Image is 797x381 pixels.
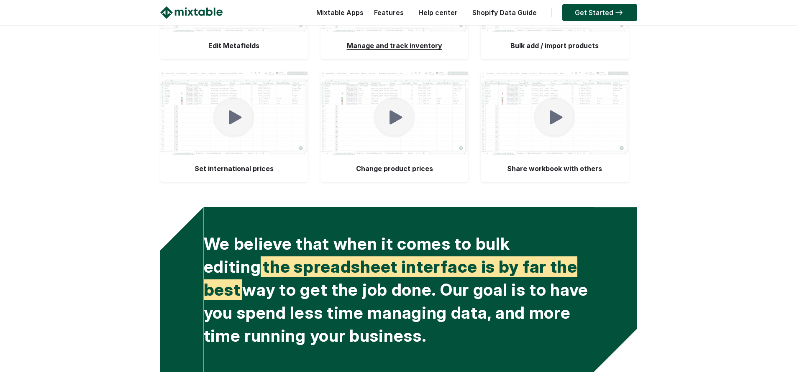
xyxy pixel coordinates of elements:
img: arrow-right.svg [613,10,625,15]
a: Set international prices [160,72,308,182]
span: the spreadsheet interface is by far the best [204,256,577,300]
div: Share workbook with others [481,155,628,182]
a: Get Started [562,4,637,21]
img: play-icon.svg [534,97,576,138]
div: Edit Metafields [160,32,308,59]
a: Help center [414,8,462,17]
img: play-icon.svg [374,97,415,138]
img: Mixtable logo [160,6,223,19]
div: Manage and track inventory [320,32,468,59]
div: Change product prices [320,155,468,182]
div: Mixtable Apps [312,6,364,23]
div: Bulk add / import products [481,32,628,59]
div: We believe that when it comes to bulk editing way to get the job done. Our goal is to have you sp... [204,207,594,372]
a: Features [370,8,408,17]
a: Share workbook with others [481,72,628,182]
div: Set international prices [160,155,308,182]
a: Shopify Data Guide [468,8,541,17]
a: Change product prices [320,72,468,182]
img: play-icon.svg [213,97,255,138]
